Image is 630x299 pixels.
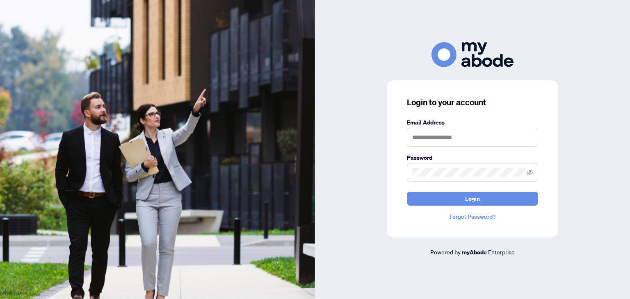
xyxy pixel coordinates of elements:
h3: Login to your account [407,97,538,108]
span: eye-invisible [527,170,533,175]
label: Email Address [407,118,538,127]
a: Forgot Password? [407,212,538,221]
span: Powered by [430,248,461,256]
img: ma-logo [431,42,514,67]
a: myAbode [462,248,487,257]
label: Password [407,153,538,162]
button: Login [407,192,538,206]
span: Enterprise [488,248,515,256]
span: Login [465,192,480,205]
